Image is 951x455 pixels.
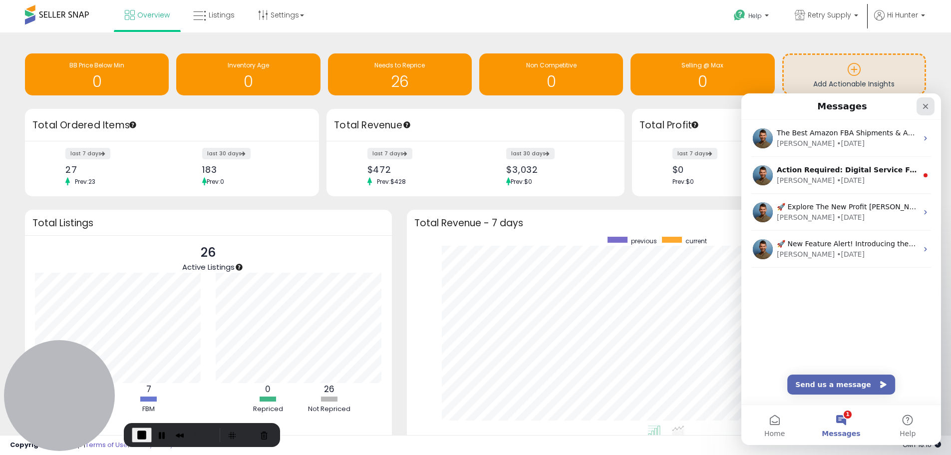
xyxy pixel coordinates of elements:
span: Add Actionable Insights [813,79,895,89]
a: Needs to Reprice 26 [328,53,472,95]
h1: 0 [484,73,618,90]
div: [PERSON_NAME] [35,45,93,55]
span: Messages [80,337,119,344]
h1: 0 [181,73,315,90]
a: Add Actionable Insights [784,55,925,93]
span: Overview [137,10,170,20]
b: 7 [146,383,151,395]
i: Get Help [733,9,746,21]
img: Profile image for Adrian [11,146,31,166]
span: Non Competitive [526,61,577,69]
label: last 7 days [367,148,412,159]
a: Non Competitive 0 [479,53,623,95]
span: BB Price Below Min [69,61,124,69]
div: 183 [202,164,302,175]
span: 🚀 Explore The New Profit [PERSON_NAME] Feature! You can now set your min and max prices based on ... [35,109,671,117]
span: Retry Supply [808,10,851,20]
span: Help [748,11,762,20]
div: • [DATE] [95,45,123,55]
div: FBM [119,405,179,414]
label: last 7 days [65,148,110,159]
div: Repriced [238,405,298,414]
p: 26 [182,243,235,262]
div: • [DATE] [95,82,123,92]
span: Needs to Reprice [374,61,425,69]
div: [PERSON_NAME] [35,119,93,129]
span: Prev: 23 [70,177,100,186]
a: BB Price Below Min 0 [25,53,169,95]
h3: Total Profit [639,118,919,132]
div: Tooltip anchor [235,263,244,272]
div: $0 [672,164,772,175]
button: Send us a message [46,281,154,301]
span: Prev: $0 [511,177,532,186]
div: Tooltip anchor [690,120,699,129]
a: Hi Hunter [874,10,925,32]
div: Not Repriced [300,405,359,414]
a: Selling @ Max 0 [631,53,774,95]
span: Hi Hunter [887,10,918,20]
img: Profile image for Adrian [11,109,31,129]
a: Inventory Age 0 [176,53,320,95]
span: Home [23,337,43,344]
div: [PERSON_NAME] [35,156,93,166]
div: • [DATE] [95,119,123,129]
b: 26 [324,383,334,395]
h1: 0 [30,73,164,90]
h3: Total Revenue [334,118,617,132]
span: Prev: 0 [207,177,224,186]
button: Help [133,312,200,352]
span: Selling @ Max [681,61,723,69]
h3: Total Ordered Items [32,118,312,132]
div: 27 [65,164,165,175]
span: Listings [209,10,235,20]
div: Tooltip anchor [402,120,411,129]
div: • [DATE] [95,156,123,166]
span: Prev: $0 [672,177,694,186]
h1: 0 [635,73,769,90]
div: $472 [367,164,468,175]
span: previous [631,237,657,245]
label: last 30 days [506,148,555,159]
div: Tooltip anchor [128,120,137,129]
label: last 7 days [672,148,717,159]
h3: Total Revenue - 7 days [414,219,919,227]
img: Profile image for Adrian [11,72,31,92]
span: Active Listings [182,262,235,272]
h1: 26 [333,73,467,90]
span: Help [158,337,174,344]
b: 0 [265,383,271,395]
button: Messages [66,312,133,352]
div: [PERSON_NAME] [35,82,93,92]
span: current [685,237,707,245]
h3: Total Listings [32,219,384,227]
span: Prev: $428 [372,177,411,186]
iframe: To enrich screen reader interactions, please activate Accessibility in Grammarly extension settings [741,93,941,445]
span: Inventory Age [228,61,269,69]
div: $3,032 [506,164,607,175]
label: last 30 days [202,148,251,159]
span: The Best Amazon FBA Shipments & Anayltics - Get a Free Trial ... NEW: Seller Snap integrates with... [35,35,872,43]
a: Help [726,1,779,32]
